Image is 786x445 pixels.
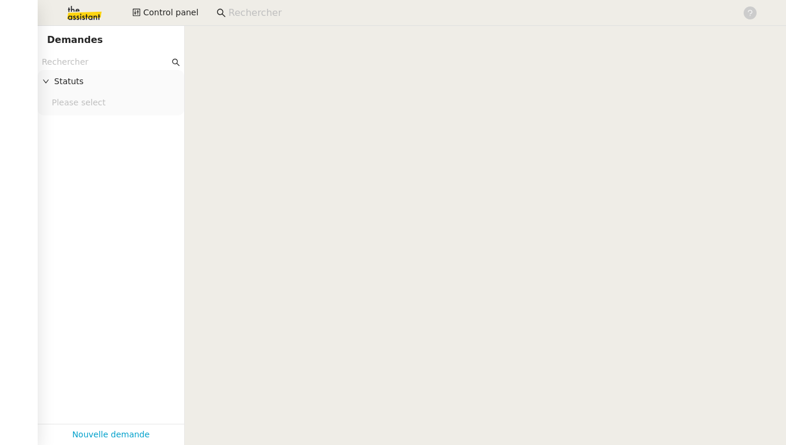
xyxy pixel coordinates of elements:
[125,5,205,21] button: Control panel
[143,6,198,19] span: Control panel
[47,32,103,48] nz-page-header-title: Demandes
[228,5,730,21] input: Rechercher
[72,428,150,441] a: Nouvelle demande
[54,75,179,88] span: Statuts
[42,55,169,69] input: Rechercher
[38,70,184,93] div: Statuts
